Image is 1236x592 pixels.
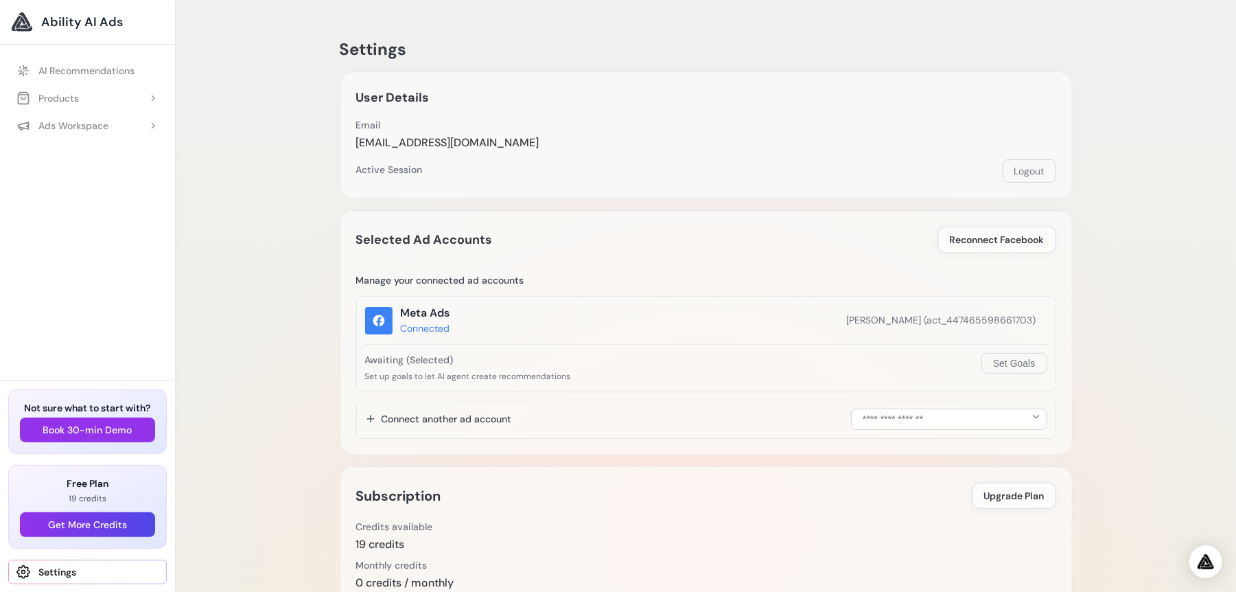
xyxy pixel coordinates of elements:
[11,11,164,33] a: Ability AI Ads
[16,119,108,133] div: Ads Workspace
[1003,159,1056,183] button: Logout
[16,91,79,105] div: Products
[950,233,1045,247] span: Reconnect Facebook
[356,88,430,107] h2: User Details
[356,558,454,572] div: Monthly credits
[20,477,155,490] h3: Free Plan
[340,38,1073,60] h1: Settings
[356,536,433,553] div: 19 credits
[8,86,167,111] button: Products
[1189,545,1222,578] div: Open Intercom Messenger
[41,12,123,32] span: Ability AI Ads
[984,489,1045,503] span: Upgrade Plan
[356,118,539,132] div: Email
[20,401,155,415] h3: Not sure what to start with?
[356,163,423,177] div: Active Session
[356,520,433,534] div: Credits available
[356,135,539,151] div: [EMAIL_ADDRESS][DOMAIN_NAME]
[8,113,167,138] button: Ads Workspace
[972,483,1056,509] button: Upgrade Plan
[20,512,155,537] button: Get More Credits
[20,418,155,442] button: Book 30-min Demo
[20,493,155,504] p: 19 credits
[8,560,167,584] a: Settings
[356,230,493,249] h2: Selected Ad Accounts
[938,227,1056,253] button: Reconnect Facebook
[356,575,454,591] div: 0 credits / monthly
[8,58,167,83] a: AI Recommendations
[356,485,441,507] h2: Subscription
